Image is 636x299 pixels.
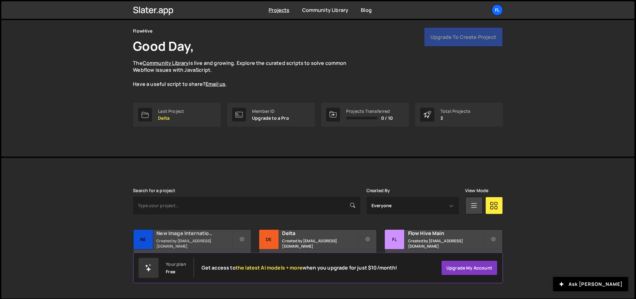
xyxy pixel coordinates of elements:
small: Created by [EMAIL_ADDRESS][DOMAIN_NAME] [157,238,232,249]
small: Created by [EMAIL_ADDRESS][DOMAIN_NAME] [282,238,358,249]
div: Projects Transferred [346,109,393,114]
div: Fl [385,230,405,249]
a: Community Library [302,7,349,13]
span: the latest AI models + more [236,264,302,271]
div: FlowHive [133,27,153,35]
label: Created By [367,188,391,193]
div: Last Project [158,109,184,114]
div: Free [166,269,176,274]
div: Member ID [252,109,289,114]
div: De [259,230,279,249]
div: 8 pages, last updated by [DATE] [385,249,502,268]
p: 3 [441,116,471,121]
h2: Get access to when you upgrade for just $10/month! [202,265,397,271]
small: Created by [EMAIL_ADDRESS][DOMAIN_NAME] [408,238,484,249]
input: Type your project... [133,197,360,214]
label: Search for a project [133,188,176,193]
p: Delta [158,116,184,121]
a: Projects [269,7,290,13]
a: Fl Flow Hive Main Created by [EMAIL_ADDRESS][DOMAIN_NAME] 8 pages, last updated by [DATE] [385,229,503,269]
a: De Delta Created by [EMAIL_ADDRESS][DOMAIN_NAME] 1 page, last updated by about [DATE] [259,229,377,269]
p: The is live and growing. Explore the curated scripts to solve common Webflow issues with JavaScri... [133,60,359,88]
a: Ne New Image International Created by [EMAIL_ADDRESS][DOMAIN_NAME] 6 pages, last updated by [DATE] [133,229,251,269]
a: Upgrade my account [441,260,498,275]
h2: Delta [282,230,358,237]
span: 0 / 10 [381,116,393,121]
button: Ask [PERSON_NAME] [553,277,628,291]
div: 1 page, last updated by about [DATE] [259,249,377,268]
a: Last Project Delta [133,103,221,127]
a: Fl [492,4,503,16]
a: Blog [361,7,372,13]
div: Your plan [166,262,186,267]
h2: Flow Hive Main [408,230,484,237]
div: 6 pages, last updated by [DATE] [134,249,251,268]
a: Community Library [143,60,189,66]
div: Total Projects [441,109,471,114]
label: View Mode [465,188,489,193]
p: Upgrade to a Pro [252,116,289,121]
h1: Good Day, [133,37,194,55]
h2: New Image International [157,230,232,237]
div: Ne [134,230,153,249]
a: Email us [206,81,225,87]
